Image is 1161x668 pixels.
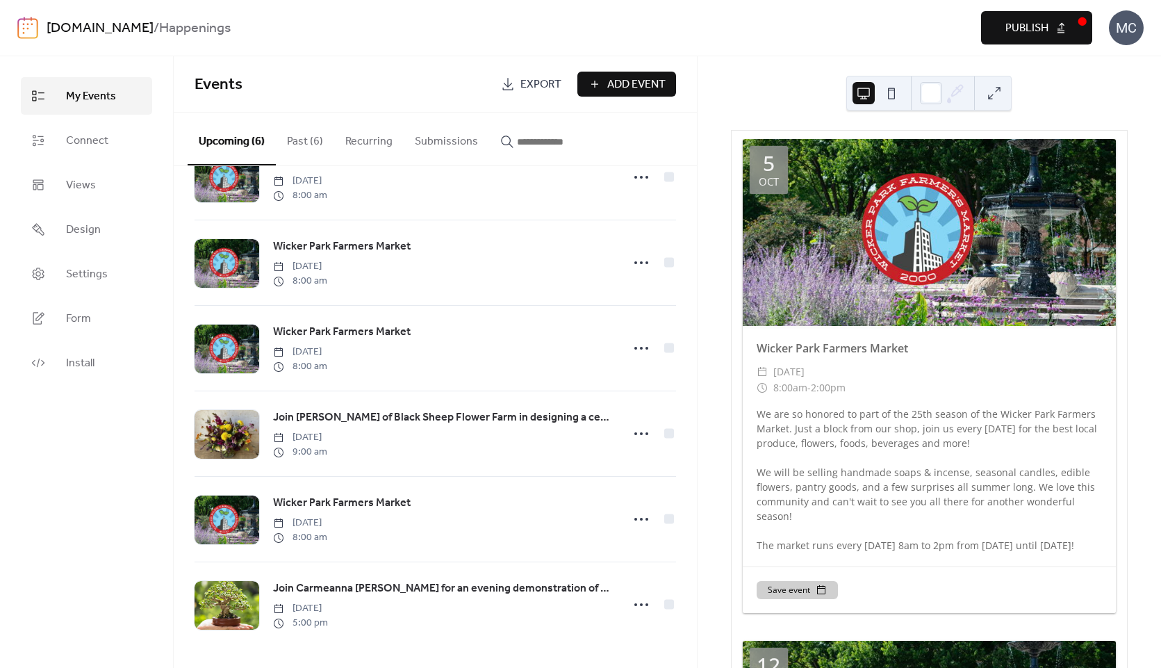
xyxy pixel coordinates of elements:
[273,530,327,545] span: 8:00 am
[21,77,152,115] a: My Events
[273,274,327,288] span: 8:00 am
[273,323,411,341] a: Wicker Park Farmers Market
[759,177,779,187] div: Oct
[273,345,327,359] span: [DATE]
[17,17,38,39] img: logo
[273,409,613,426] span: Join [PERSON_NAME] of Black Sheep Flower Farm in designing a centerpiece with [US_STATE]-grown fl...
[273,580,613,597] span: Join Carmeanna [PERSON_NAME] for an evening demonstration of Bonsai and Kokedama creation!
[273,495,411,512] span: Wicker Park Farmers Market
[154,15,159,42] b: /
[273,188,327,203] span: 8:00 am
[334,113,404,164] button: Recurring
[1005,20,1048,37] span: Publish
[743,407,1116,553] div: We are so honored to part of the 25th season of the Wicker Park Farmers Market. Just a block from...
[273,174,327,188] span: [DATE]
[743,340,1116,357] div: Wicker Park Farmers Market
[21,300,152,337] a: Form
[195,70,242,100] span: Events
[811,380,846,396] span: 2:00pm
[21,211,152,248] a: Design
[273,324,411,341] span: Wicker Park Farmers Market
[21,344,152,382] a: Install
[520,76,561,93] span: Export
[273,238,411,255] span: Wicker Park Farmers Market
[273,409,613,427] a: Join [PERSON_NAME] of Black Sheep Flower Farm in designing a centerpiece with [US_STATE]-grown fl...
[273,445,327,459] span: 9:00 am
[273,238,411,256] a: Wicker Park Farmers Market
[1109,10,1144,45] div: MC
[66,222,101,238] span: Design
[66,266,108,283] span: Settings
[276,113,334,164] button: Past (6)
[763,153,775,174] div: 5
[273,516,327,530] span: [DATE]
[273,259,327,274] span: [DATE]
[757,380,768,396] div: ​
[773,364,805,380] span: [DATE]
[66,311,91,327] span: Form
[273,601,328,616] span: [DATE]
[273,580,613,598] a: Join Carmeanna [PERSON_NAME] for an evening demonstration of Bonsai and Kokedama creation!
[159,15,231,42] b: Happenings
[66,177,96,194] span: Views
[66,88,116,105] span: My Events
[273,494,411,512] a: Wicker Park Farmers Market
[273,616,328,630] span: 5:00 pm
[807,380,811,396] span: -
[66,355,94,372] span: Install
[47,15,154,42] a: [DOMAIN_NAME]
[577,72,676,97] button: Add Event
[188,113,276,165] button: Upcoming (6)
[21,166,152,204] a: Views
[757,364,768,380] div: ​
[757,581,838,599] button: Save event
[607,76,666,93] span: Add Event
[404,113,489,164] button: Submissions
[21,122,152,159] a: Connect
[491,72,572,97] a: Export
[773,380,807,396] span: 8:00am
[66,133,108,149] span: Connect
[273,359,327,374] span: 8:00 am
[21,255,152,293] a: Settings
[273,430,327,445] span: [DATE]
[981,11,1092,44] button: Publish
